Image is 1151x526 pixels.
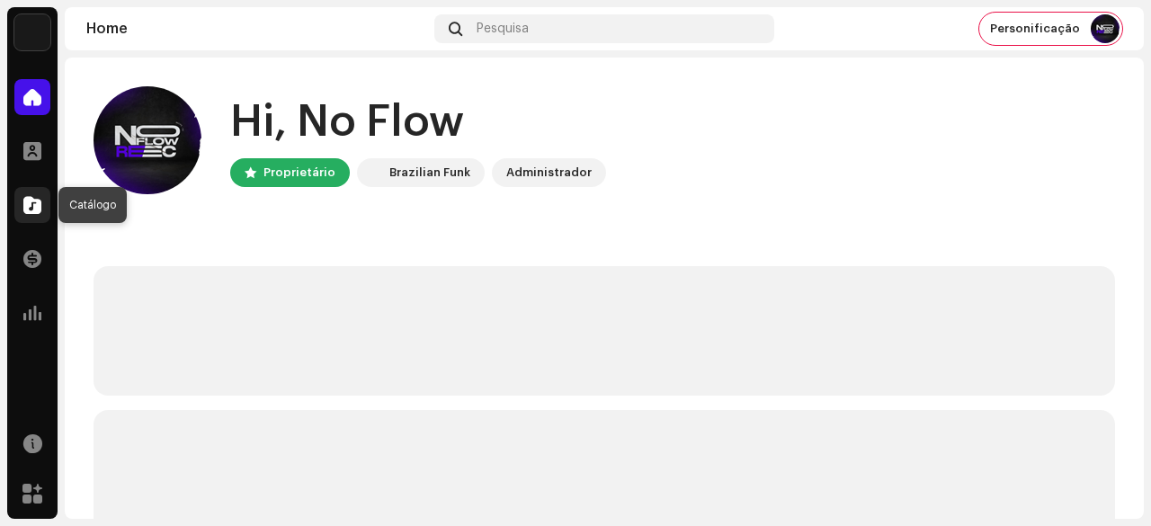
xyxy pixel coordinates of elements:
div: Administrador [506,162,592,183]
div: Brazilian Funk [389,162,470,183]
img: 71bf27a5-dd94-4d93-852c-61362381b7db [361,162,382,183]
div: Hi, No Flow [230,94,606,151]
div: Home [86,22,427,36]
span: Pesquisa [477,22,529,36]
img: 193ae7c8-a137-44a2-acfb-221aef5f7436 [1091,14,1120,43]
span: Personificação [990,22,1080,36]
div: Proprietário [263,162,335,183]
img: 71bf27a5-dd94-4d93-852c-61362381b7db [14,14,50,50]
img: 193ae7c8-a137-44a2-acfb-221aef5f7436 [94,86,201,194]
